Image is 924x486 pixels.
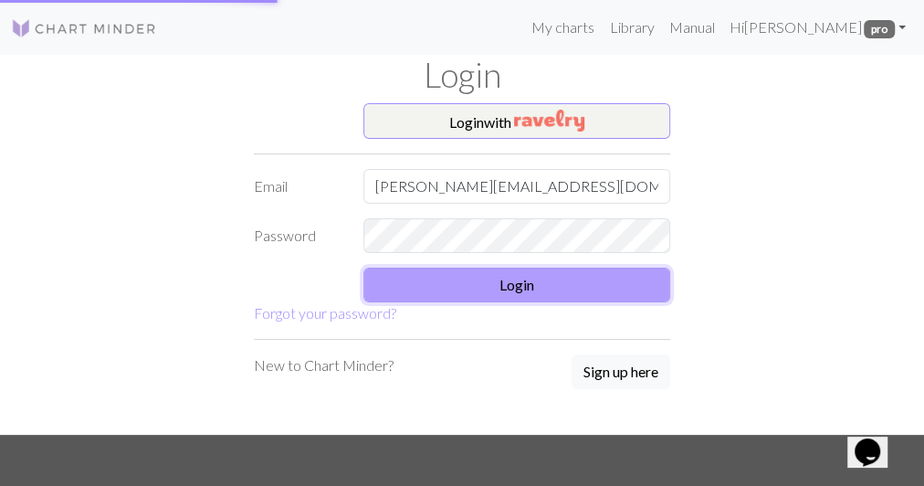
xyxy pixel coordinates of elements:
button: Sign up here [572,354,670,389]
a: Hi[PERSON_NAME] pro [721,9,913,46]
h1: Login [24,55,900,96]
a: Library [602,9,661,46]
img: Logo [11,17,157,39]
img: Ravelry [514,110,584,132]
label: Password [243,218,352,253]
p: New to Chart Minder? [254,354,394,376]
iframe: chat widget [847,413,906,468]
span: pro [864,20,895,38]
label: Email [243,169,352,204]
a: My charts [524,9,602,46]
a: Forgot your password? [254,304,396,322]
button: Loginwith [363,103,670,140]
a: Manual [661,9,721,46]
a: Sign up here [572,354,670,391]
button: Login [363,268,670,302]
